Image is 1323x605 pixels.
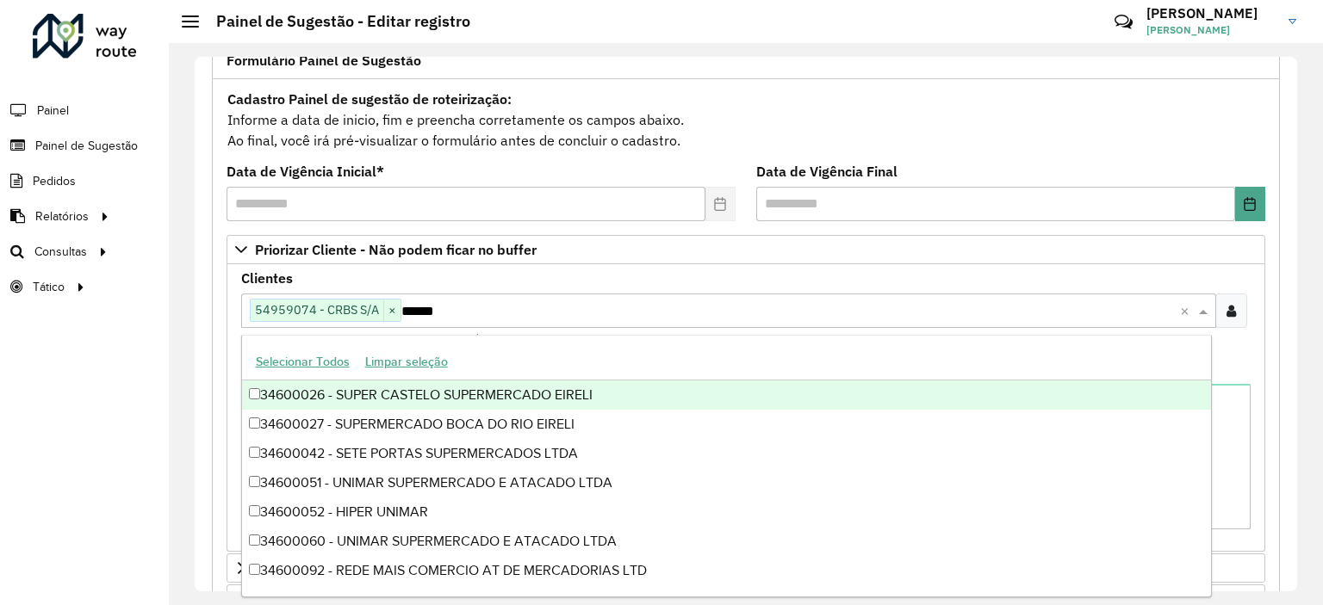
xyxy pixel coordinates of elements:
[1146,5,1276,22] h3: [PERSON_NAME]
[241,335,1212,597] ng-dropdown-panel: Options list
[242,439,1211,468] div: 34600042 - SETE PORTAS SUPERMERCADOS LTDA
[357,349,456,375] button: Limpar seleção
[227,264,1265,552] div: Priorizar Cliente - Não podem ficar no buffer
[37,102,69,120] span: Painel
[227,53,421,67] span: Formulário Painel de Sugestão
[756,161,898,182] label: Data de Vigência Final
[251,299,383,320] span: 54959074 - CRBS S/A
[35,137,138,155] span: Painel de Sugestão
[33,172,76,190] span: Pedidos
[242,556,1211,585] div: 34600092 - REDE MAIS COMERCIO AT DE MERCADORIAS LTD
[33,278,65,296] span: Tático
[227,90,512,108] strong: Cadastro Painel de sugestão de roteirização:
[248,349,357,375] button: Selecionar Todos
[227,553,1265,583] a: Preservar Cliente - Devem ficar no buffer, não roteirizar
[242,380,1211,410] div: 34600026 - SUPER CASTELO SUPERMERCADO EIRELI
[383,300,401,321] span: ×
[242,527,1211,556] div: 34600060 - UNIMAR SUPERMERCADO E ATACADO LTDA
[227,235,1265,264] a: Priorizar Cliente - Não podem ficar no buffer
[1105,3,1142,40] a: Contato Rápido
[242,410,1211,439] div: 34600027 - SUPERMERCADO BOCA DO RIO EIRELI
[241,331,555,347] small: Clientes que não podem ficar no Buffer – Máximo 50 PDVS
[242,497,1211,527] div: 34600052 - HIPER UNIMAR
[242,468,1211,497] div: 34600051 - UNIMAR SUPERMERCADO E ATACADO LTDA
[1180,300,1195,321] span: Clear all
[34,243,87,261] span: Consultas
[1235,187,1265,221] button: Choose Date
[1146,22,1276,38] span: [PERSON_NAME]
[241,268,293,288] label: Clientes
[255,243,537,256] span: Priorizar Cliente - Não podem ficar no buffer
[199,12,470,31] h2: Painel de Sugestão - Editar registro
[227,161,384,182] label: Data de Vigência Inicial
[227,88,1265,151] div: Informe a data de inicio, fim e preencha corretamente os campos abaixo. Ao final, você irá pré-vi...
[35,207,89,225] span: Relatórios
